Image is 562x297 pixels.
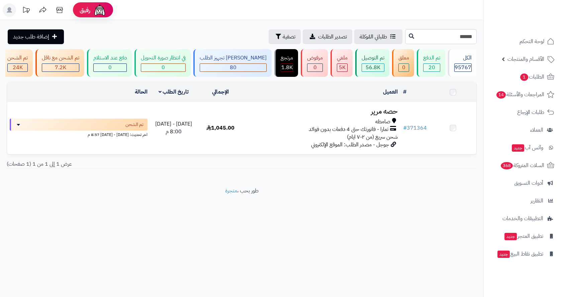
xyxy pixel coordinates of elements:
a: العميل [383,88,398,96]
span: تطبيق المتجر [504,232,543,241]
div: 0 [141,64,185,71]
a: # [403,88,406,96]
a: الكل95767 [447,49,478,77]
div: تم الشحن مع ناقل [42,54,79,62]
span: تطبيق نقاط البيع [497,249,543,259]
a: دفع عند الاستلام 0 [86,49,133,77]
span: 0 [108,63,112,71]
span: 7.2K [55,63,66,71]
div: 56849 [362,64,384,71]
span: تصدير الطلبات [318,33,347,41]
a: تم الدفع 20 [415,49,447,77]
span: 56.8K [366,63,380,71]
button: تصفية [269,29,301,44]
span: التطبيقات والخدمات [502,214,543,223]
span: جديد [512,144,524,152]
a: في انتظار صورة التحويل 0 [133,49,192,77]
div: 80 [200,64,266,71]
span: الأقسام والمنتجات [507,54,544,64]
div: 4988 [337,64,347,71]
div: تم الشحن [7,54,28,62]
span: لوحة التحكم [520,37,544,46]
span: شحن سريع (من ٢-٧ ايام) [347,133,398,141]
span: 1 [520,73,528,81]
a: تم التوصيل 56.8K [354,49,391,77]
div: 0 [94,64,126,71]
a: تطبيق المتجرجديد [488,228,558,244]
div: تم الدفع [423,54,440,62]
span: 20 [429,63,435,71]
div: عرض 1 إلى 1 من 1 (1 صفحات) [2,160,242,168]
a: تطبيق نقاط البيعجديد [488,246,558,262]
a: التطبيقات والخدمات [488,210,558,227]
img: logo-2.png [517,13,556,27]
a: طلبات الإرجاع [488,104,558,120]
a: مرفوض 0 [299,49,329,77]
a: المراجعات والأسئلة14 [488,87,558,103]
div: في انتظار صورة التحويل [141,54,186,62]
a: الحالة [135,88,148,96]
a: أدوات التسويق [488,175,558,191]
span: التقارير [531,196,543,205]
span: تم الشحن [125,121,144,128]
span: الطلبات [520,72,544,82]
span: 368 [500,162,513,169]
span: 5K [339,63,346,71]
span: المراجعات والأسئلة [496,90,544,99]
span: صامطه [375,118,390,126]
div: ملغي [337,54,348,62]
div: 24023 [8,64,27,71]
div: تم التوصيل [362,54,384,62]
img: ai-face.png [93,3,106,17]
a: ملغي 5K [329,49,354,77]
span: تمارا - فاتورتك حتى 4 دفعات بدون فوائد [309,126,388,133]
span: 0 [313,63,317,71]
a: مرتجع 1.8K [273,49,299,77]
span: رفيق [80,6,90,14]
a: لوحة التحكم [488,33,558,49]
h3: حصه مرير [247,108,398,115]
a: إضافة طلب جديد [8,29,64,44]
a: متجرة [225,187,237,195]
div: مرفوض [307,54,323,62]
a: الطلبات1 [488,69,558,85]
div: مرتجع [281,54,293,62]
span: 0 [402,63,405,71]
a: معلق 0 [391,49,415,77]
span: وآتس آب [511,143,543,152]
span: طلباتي المُوكلة [360,33,387,41]
span: طلبات الإرجاع [517,108,544,117]
div: دفع عند الاستلام [93,54,127,62]
span: أدوات التسويق [514,178,543,188]
a: [PERSON_NAME] تجهيز الطلب 80 [192,49,273,77]
span: 24K [13,63,23,71]
span: إضافة طلب جديد [13,33,49,41]
a: تحديثات المنصة [18,3,34,18]
div: الكل [454,54,472,62]
span: 0 [162,63,165,71]
a: تاريخ الطلب [159,88,189,96]
a: التقارير [488,193,558,209]
a: #371364 [403,124,427,132]
span: 80 [230,63,237,71]
div: 20 [424,64,440,71]
span: جديد [504,233,517,240]
div: 0 [399,64,409,71]
span: 1,045.00 [206,124,235,132]
div: معلق [398,54,409,62]
span: 95767 [455,63,471,71]
a: الإجمالي [212,88,229,96]
span: # [403,124,407,132]
div: 7222 [42,64,79,71]
span: 14 [496,91,506,99]
span: [DATE] - [DATE] 8:00 م [155,120,192,136]
div: 1825 [281,64,293,71]
a: تصدير الطلبات [303,29,352,44]
a: العملاء [488,122,558,138]
div: [PERSON_NAME] تجهيز الطلب [200,54,267,62]
span: جديد [497,251,510,258]
span: 1.8K [281,63,293,71]
div: اخر تحديث: [DATE] - [DATE] 8:57 م [10,131,148,138]
span: السلات المتروكة [500,161,544,170]
a: طلباتي المُوكلة [354,29,402,44]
